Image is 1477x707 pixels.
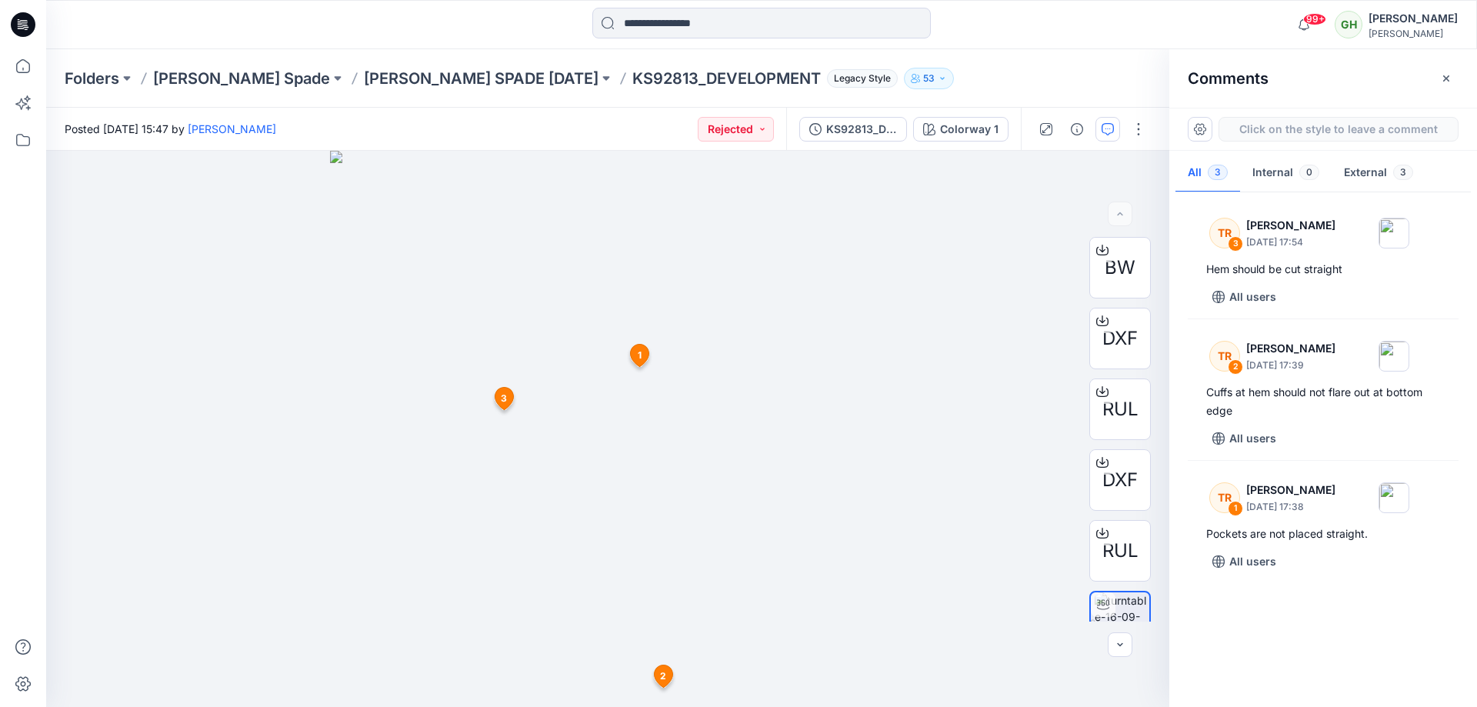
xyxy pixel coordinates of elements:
div: [PERSON_NAME] [1369,28,1458,39]
button: All users [1206,426,1282,451]
button: Colorway 1 [913,117,1009,142]
span: 3 [1208,165,1228,180]
div: Colorway 1 [940,121,999,138]
p: [PERSON_NAME] [1246,216,1335,235]
button: Click on the style to leave a comment [1219,117,1459,142]
p: All users [1229,288,1276,306]
button: All users [1206,549,1282,574]
button: Internal [1240,154,1332,193]
div: 2 [1228,359,1243,375]
div: KS92813_DEVELOPMENT [826,121,897,138]
button: Legacy Style [821,68,898,89]
div: 1 [1228,501,1243,516]
button: KS92813_DEVELOPMENT [799,117,907,142]
p: KS92813_DEVELOPMENT [632,68,821,89]
div: GH [1335,11,1362,38]
p: [PERSON_NAME] [1246,339,1335,358]
p: [DATE] 17:39 [1246,358,1335,373]
a: [PERSON_NAME] SPADE [DATE] [364,68,598,89]
div: Cuffs at hem should not flare out at bottom edge [1206,383,1440,420]
div: [PERSON_NAME] [1369,9,1458,28]
span: Posted [DATE] 15:47 by [65,121,276,137]
a: Folders [65,68,119,89]
span: 3 [501,392,507,405]
img: turntable-16-09-2025-10:20:23 [1095,592,1149,651]
span: RUL [1102,537,1139,565]
div: TR [1209,482,1240,513]
p: [PERSON_NAME] [1246,481,1335,499]
span: Legacy Style [827,69,898,88]
div: TR [1209,341,1240,372]
div: TR [1209,218,1240,248]
p: [DATE] 17:54 [1246,235,1335,250]
p: [DATE] 17:38 [1246,499,1335,515]
p: All users [1229,429,1276,448]
button: Details [1065,117,1089,142]
div: 3 [1228,236,1243,252]
button: External [1332,154,1425,193]
button: 53 [904,68,954,89]
span: DXF [1102,466,1138,494]
button: All users [1206,285,1282,309]
p: All users [1229,552,1276,571]
h2: Comments [1188,69,1269,88]
span: 1 [638,348,642,362]
span: 99+ [1303,13,1326,25]
span: DXF [1102,325,1138,352]
a: [PERSON_NAME] [188,122,276,135]
span: 3 [1393,165,1413,180]
p: 53 [923,70,935,87]
div: Pockets are not placed straight. [1206,525,1440,543]
span: BW [1105,254,1135,282]
a: [PERSON_NAME] Spade [153,68,330,89]
span: 0 [1299,165,1319,180]
span: 2 [660,669,666,683]
div: Hem should be cut straight [1206,260,1440,278]
button: All [1175,154,1240,193]
span: RUL [1102,395,1139,423]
